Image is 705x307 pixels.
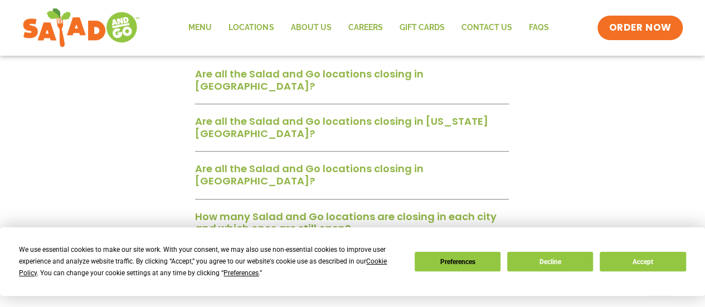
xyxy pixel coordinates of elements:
a: GIFT CARDS [391,15,453,41]
span: Preferences [223,269,259,277]
a: About Us [282,15,339,41]
div: Are all the Salad and Go locations closing in [GEOGRAPHIC_DATA]? [195,64,508,104]
div: We use essential cookies to make our site work. With your consent, we may also use non-essential ... [19,244,401,279]
div: How many Salad and Go locations are closing in each city and which ones are still open? [195,206,508,247]
a: Menu [180,15,220,41]
div: Are all the Salad and Go locations closing in [GEOGRAPHIC_DATA]? [195,158,508,199]
a: Are all the Salad and Go locations closing in [GEOGRAPHIC_DATA]? [195,162,424,188]
a: Are all the Salad and Go locations closing in [GEOGRAPHIC_DATA]? [195,67,424,93]
button: Accept [600,252,685,271]
a: Contact Us [453,15,520,41]
a: Are all the Salad and Go locations closing in [US_STATE][GEOGRAPHIC_DATA]? [195,114,488,140]
img: new-SAG-logo-768×292 [22,6,140,50]
a: Locations [220,15,282,41]
span: ORDER NOW [609,21,671,35]
nav: Menu [180,15,557,41]
a: How many Salad and Go locations are closing in each city and which ones are still open? [195,209,497,236]
button: Decline [507,252,593,271]
a: Careers [339,15,391,41]
a: ORDER NOW [597,16,682,40]
a: FAQs [520,15,557,41]
div: Are all the Salad and Go locations closing in [US_STATE][GEOGRAPHIC_DATA]? [195,111,508,152]
button: Preferences [415,252,500,271]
